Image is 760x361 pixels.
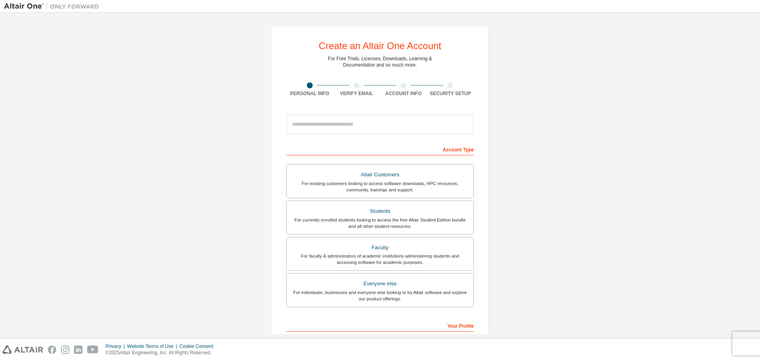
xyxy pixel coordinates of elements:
p: © 2025 Altair Engineering, Inc. All Rights Reserved. [106,350,218,356]
div: Altair Customers [291,169,469,180]
img: facebook.svg [48,346,56,354]
div: Verify Email [333,90,380,97]
img: instagram.svg [61,346,69,354]
img: linkedin.svg [74,346,82,354]
div: Create an Altair One Account [319,41,441,51]
div: Personal Info [286,90,333,97]
div: Cookie Consent [179,343,218,350]
img: Altair One [4,2,103,10]
img: youtube.svg [87,346,99,354]
div: Your Profile [286,319,474,332]
div: Students [291,206,469,217]
div: Website Terms of Use [127,343,179,350]
img: altair_logo.svg [2,346,43,354]
div: Privacy [106,343,127,350]
div: For currently enrolled students looking to access the free Altair Student Edition bundle and all ... [291,217,469,229]
div: For individuals, businesses and everyone else looking to try Altair software and explore our prod... [291,289,469,302]
div: Security Setup [427,90,474,97]
div: Faculty [291,242,469,253]
div: Everyone else [291,278,469,289]
div: For faculty & administrators of academic institutions administering students and accessing softwa... [291,253,469,265]
div: For existing customers looking to access software downloads, HPC resources, community, trainings ... [291,180,469,193]
div: For Free Trials, Licenses, Downloads, Learning & Documentation and so much more. [328,55,432,68]
div: Account Type [286,143,474,155]
div: Account Info [380,90,427,97]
